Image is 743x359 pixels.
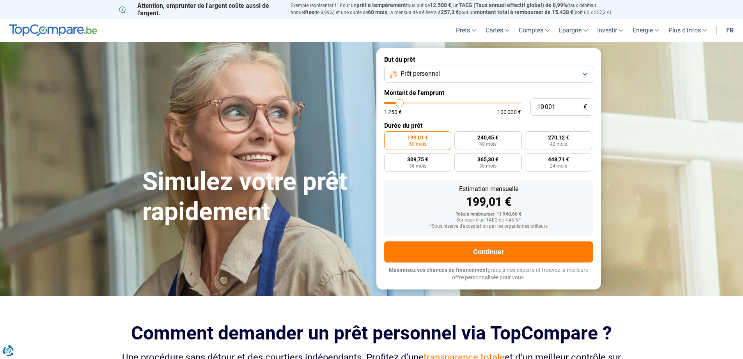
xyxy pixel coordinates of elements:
[664,19,712,42] a: Plus d'infos
[550,164,567,168] span: 24 mois
[384,89,593,96] label: Montant de l'emprunt
[477,135,498,140] span: 240,45 €
[401,70,440,78] span: Prêt personnel
[459,2,567,8] span: TAEG (Taux annuel effectif global) de 8,99%
[305,9,314,15] span: fixe
[384,66,593,83] button: Prêt personnel
[390,196,587,208] div: 199,01 €
[409,142,426,146] span: 60 mois
[479,164,497,168] span: 30 mois
[628,19,664,42] a: Énergie
[291,2,624,16] p: Exemple représentatif : Pour un tous but de , un (taux débiteur annuel de 8,99%) et une durée de ...
[514,19,554,42] a: Comptes
[9,24,97,37] img: TopCompare
[497,109,521,115] span: 100 000 €
[119,322,624,344] h2: Comment demander un prêt personnel via TopCompare ?
[384,266,593,282] p: grâce à nos experts et trouvez la meilleure offre personnalisée pour vous.
[119,2,281,17] p: Attention, emprunter de l'argent coûte aussi de l'argent.
[384,56,593,63] label: But du prêt
[592,19,628,42] a: Investir
[389,267,488,273] span: Maximisez vos chances de financement
[479,142,497,146] span: 48 mois
[430,2,451,8] span: 12.500 €
[356,2,406,8] span: prêt à tempérament
[384,109,402,115] span: 1 250 €
[407,157,428,162] span: 309,75 €
[548,135,569,140] span: 270,12 €
[142,167,367,227] h1: Simulez votre prêt rapidement
[441,9,459,15] span: 257,3 €
[550,142,567,146] span: 42 mois
[390,186,587,192] div: Estimation mensuelle
[481,19,514,42] a: Cartes
[451,19,481,42] a: Prêts
[390,212,587,217] div: Total à rembourser: 11 940,60 €
[409,164,426,168] span: 36 mois
[722,19,738,42] a: fr
[554,19,592,42] a: Épargne
[477,157,498,162] span: 365,30 €
[390,224,587,229] div: *Sous réserve d'acceptation par les organismes prêteurs
[583,104,587,111] span: €
[384,122,593,129] label: Durée du prêt
[407,135,428,140] span: 199,01 €
[475,9,573,15] span: montant total à rembourser de 15.438 €
[548,157,569,162] span: 448,71 €
[368,9,387,15] span: 60 mois
[384,241,593,263] button: Continuer
[390,218,587,223] div: Sur base d'un TAEG de 7,45 %*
